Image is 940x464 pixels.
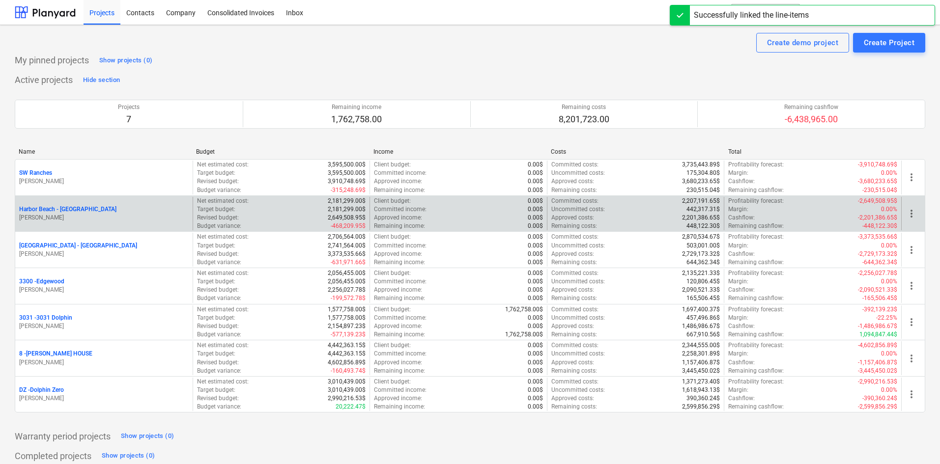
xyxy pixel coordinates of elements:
p: -2,599,856.29$ [858,403,897,411]
p: 0.00$ [528,161,543,169]
p: [PERSON_NAME] [19,250,189,258]
p: 448,122.30$ [686,222,720,230]
p: Remaining costs : [551,403,597,411]
p: -390,360.24$ [862,394,897,403]
p: SW Ranches [19,169,52,177]
p: 0.00% [881,350,897,358]
p: Committed income : [374,350,427,358]
p: Net estimated cost : [197,305,249,314]
span: more_vert [906,316,917,328]
p: 0.00$ [528,277,543,286]
p: -631,971.66$ [331,258,366,267]
p: 2,056,455.00$ [328,269,366,277]
p: Target budget : [197,350,235,358]
p: Revised budget : [197,286,239,294]
p: Approved costs : [551,394,594,403]
p: 3,680,233.65$ [682,177,720,186]
p: -392,139.23$ [862,305,897,314]
p: 0.00% [881,169,897,177]
p: Budget variance : [197,403,241,411]
p: -230,515.04$ [862,186,897,194]
p: Cashflow : [728,214,755,222]
p: Profitability forecast : [728,305,784,314]
p: -2,990,216.53$ [858,378,897,386]
p: 4,442,363.15$ [328,350,366,358]
p: 4,602,856.89$ [328,358,366,367]
div: 3300 -Edgewood[PERSON_NAME] [19,277,189,294]
p: Remaining cashflow : [728,294,784,302]
p: Remaining income : [374,294,425,302]
p: 0.00% [881,277,897,286]
p: Uncommitted costs : [551,277,605,286]
p: 2,741,564.00$ [328,242,366,250]
p: 3,445,450.02$ [682,367,720,375]
div: 8 -[PERSON_NAME] HOUSE[PERSON_NAME] [19,350,189,366]
p: 20,222.47$ [336,403,366,411]
button: Hide section [81,72,122,88]
p: -577,139.23$ [331,330,366,339]
div: Budget [196,148,366,155]
p: -4,602,856.89$ [858,341,897,350]
p: Client budget : [374,341,411,350]
p: 3,595,500.00$ [328,161,366,169]
p: Warranty period projects [15,431,111,442]
p: 2,599,856.29$ [682,403,720,411]
p: Approved income : [374,358,422,367]
p: [PERSON_NAME] [19,286,189,294]
p: Target budget : [197,242,235,250]
p: Cashflow : [728,322,755,330]
p: 2,181,299.00$ [328,205,366,214]
p: [PERSON_NAME] [19,394,189,403]
p: -160,493.74$ [331,367,366,375]
p: 3,595,500.00$ [328,169,366,177]
p: Approved costs : [551,322,594,330]
div: Hide section [83,75,120,86]
p: Target budget : [197,277,235,286]
p: Committed income : [374,386,427,394]
p: -315,248.69$ [331,186,366,194]
p: 2,649,508.95$ [328,214,366,222]
p: 0.00$ [528,197,543,205]
p: -3,445,450.02$ [858,367,897,375]
p: Remaining costs : [551,186,597,194]
p: 0.00$ [528,322,543,330]
p: Committed costs : [551,233,598,241]
p: Revised budget : [197,177,239,186]
div: Show projects (0) [121,431,174,442]
p: Target budget : [197,205,235,214]
p: Remaining cashflow : [728,258,784,267]
p: -468,209.95$ [331,222,366,230]
p: Projects [118,103,140,111]
p: Cashflow : [728,177,755,186]
p: Margin : [728,277,748,286]
p: 0.00% [881,205,897,214]
p: 2,344,555.00$ [682,341,720,350]
p: Remaining income : [374,330,425,339]
p: Net estimated cost : [197,161,249,169]
p: 2,056,455.00$ [328,277,366,286]
p: Committed income : [374,205,427,214]
p: Revised budget : [197,322,239,330]
p: Approved costs : [551,177,594,186]
p: 442,317.31$ [686,205,720,214]
p: Profitability forecast : [728,233,784,241]
div: Harbor Beach - [GEOGRAPHIC_DATA][PERSON_NAME] [19,205,189,222]
p: Approved costs : [551,286,594,294]
p: 0.00$ [528,269,543,277]
p: 0.00$ [528,367,543,375]
p: Remaining income : [374,403,425,411]
p: Budget variance : [197,294,241,302]
p: Profitability forecast : [728,197,784,205]
p: 457,496.86$ [686,314,720,322]
button: Create demo project [756,33,849,53]
div: Show projects (0) [102,450,155,462]
p: Committed costs : [551,197,598,205]
p: Remaining cashflow : [728,222,784,230]
p: Client budget : [374,161,411,169]
p: [GEOGRAPHIC_DATA] - [GEOGRAPHIC_DATA] [19,242,137,250]
p: -2,256,027.78$ [858,269,897,277]
p: 0.00$ [528,258,543,267]
span: more_vert [906,171,917,183]
p: -1,157,406.87$ [858,358,897,367]
p: [PERSON_NAME] [19,177,189,186]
